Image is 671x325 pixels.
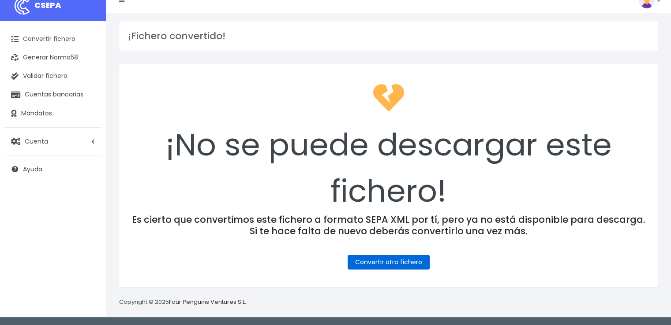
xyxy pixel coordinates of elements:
a: Four Penguins Ventures S.L. [169,298,246,306]
a: Generar Norma58 [4,48,101,67]
h4: Es cierto que convertimos este fichero a formato SEPA XML por tí, pero ya no está disponible para... [131,214,646,236]
a: Convertir fichero [4,30,101,48]
span: Ayuda [23,165,42,174]
a: Cuenta [4,132,101,151]
span: Cuenta [25,137,48,145]
a: Convertir otro fichero [348,255,430,270]
h3: ¡Fichero convertido! [128,30,649,42]
div: ¡No se puede descargar este fichero! [131,75,646,214]
a: Ayuda [4,160,101,178]
a: Mandatos [4,104,101,123]
a: Validar fichero [4,67,101,85]
p: Copyright © 2025 . [119,298,247,307]
a: Cuentas bancarias [4,85,101,104]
